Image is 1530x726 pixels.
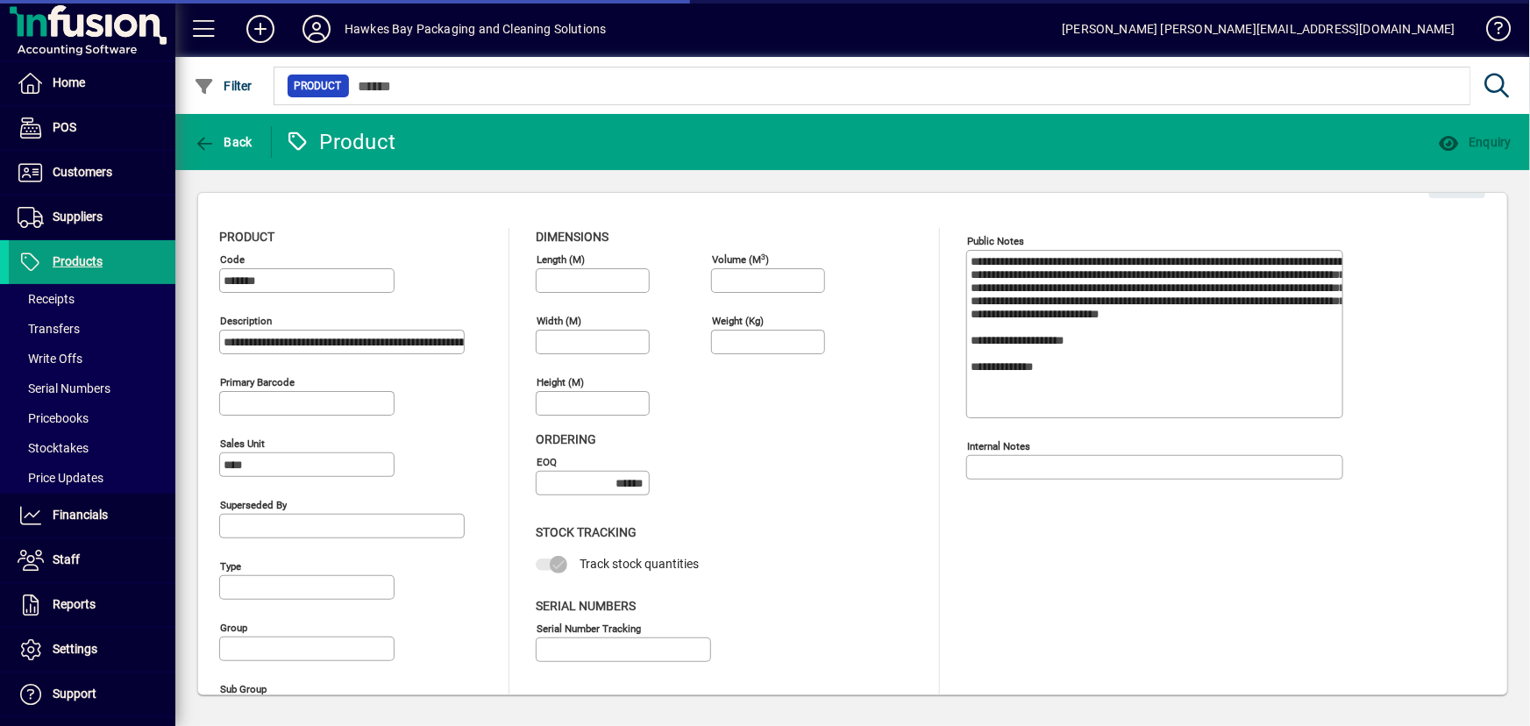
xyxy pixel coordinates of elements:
span: Back [194,135,253,149]
div: Product [285,128,396,156]
span: Products [53,254,103,268]
button: Edit [1429,167,1485,198]
a: Write Offs [9,344,175,374]
app-page-header-button: Back [175,126,272,158]
a: Financials [9,494,175,537]
a: POS [9,106,175,150]
a: Customers [9,151,175,195]
mat-label: Primary barcode [220,376,295,388]
span: Price Updates [18,471,103,485]
mat-label: EOQ [537,456,557,468]
a: Staff [9,538,175,582]
mat-label: Height (m) [537,376,584,388]
button: Back [189,126,257,158]
mat-label: Code [220,253,245,266]
mat-label: Superseded by [220,499,287,511]
span: Reports [53,597,96,611]
span: Staff [53,552,80,566]
span: Home [53,75,85,89]
mat-label: Public Notes [967,235,1024,247]
button: Filter [189,70,257,102]
span: Financials [53,508,108,522]
mat-label: Volume (m ) [712,253,769,266]
span: Receipts [18,292,75,306]
span: Support [53,687,96,701]
div: Hawkes Bay Packaging and Cleaning Solutions [345,15,607,43]
span: Ordering [536,432,596,446]
mat-label: Sales unit [220,438,265,450]
a: Settings [9,628,175,672]
a: Serial Numbers [9,374,175,403]
span: Serial Numbers [536,599,636,613]
a: Support [9,673,175,716]
span: Pricebooks [18,411,89,425]
a: Home [9,61,175,105]
a: Suppliers [9,196,175,239]
span: Settings [53,642,97,656]
span: Transfers [18,322,80,336]
span: Write Offs [18,352,82,366]
mat-label: Description [220,315,272,327]
mat-label: Serial Number tracking [537,622,641,634]
a: Transfers [9,314,175,344]
span: Serial Numbers [18,381,110,395]
span: Filter [194,79,253,93]
button: Profile [288,13,345,45]
mat-label: Weight (Kg) [712,315,764,327]
mat-label: Length (m) [537,253,585,266]
span: Suppliers [53,210,103,224]
span: Track stock quantities [580,557,699,571]
mat-label: Width (m) [537,315,581,327]
span: Stock Tracking [536,525,637,539]
button: Add [232,13,288,45]
span: Customers [53,165,112,179]
a: Receipts [9,284,175,314]
a: Stocktakes [9,433,175,463]
div: [PERSON_NAME] [PERSON_NAME][EMAIL_ADDRESS][DOMAIN_NAME] [1062,15,1455,43]
sup: 3 [761,252,765,260]
span: Stocktakes [18,441,89,455]
span: Product [295,77,342,95]
a: Price Updates [9,463,175,493]
a: Pricebooks [9,403,175,433]
a: Knowledge Base [1473,4,1508,60]
mat-label: Group [220,622,247,634]
a: Reports [9,583,175,627]
span: Product [219,230,274,244]
span: POS [53,120,76,134]
mat-label: Internal Notes [967,440,1030,452]
mat-label: Sub group [220,683,267,695]
span: Dimensions [536,230,608,244]
mat-label: Type [220,560,241,573]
